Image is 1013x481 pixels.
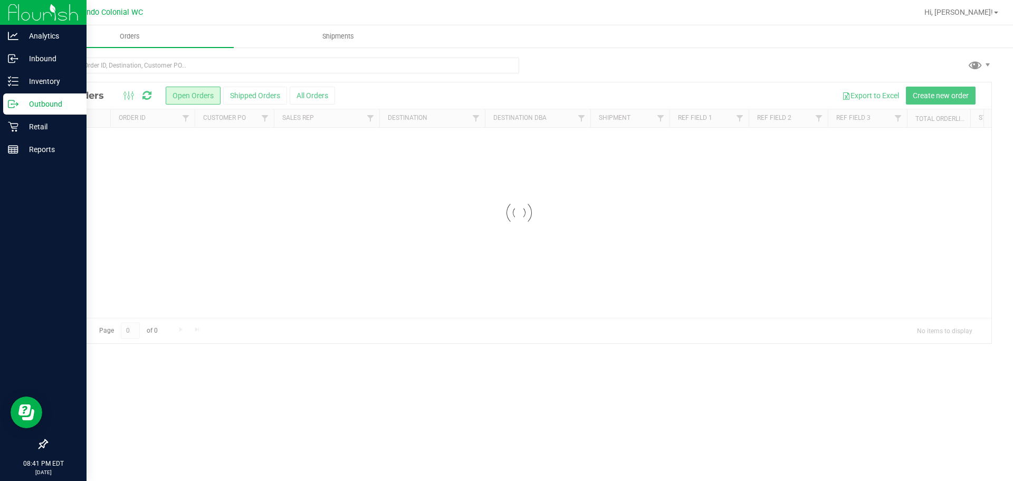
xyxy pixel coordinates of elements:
inline-svg: Retail [8,121,18,132]
p: Reports [18,143,82,156]
inline-svg: Reports [8,144,18,155]
p: Inbound [18,52,82,65]
a: Orders [25,25,234,48]
span: Shipments [308,32,368,41]
span: Hi, [PERSON_NAME]! [924,8,993,16]
p: Retail [18,120,82,133]
inline-svg: Analytics [8,31,18,41]
input: Search Order ID, Destination, Customer PO... [46,58,519,73]
p: Inventory [18,75,82,88]
p: 08:41 PM EDT [5,459,82,468]
p: [DATE] [5,468,82,476]
p: Outbound [18,98,82,110]
iframe: Resource center [11,397,42,428]
p: Analytics [18,30,82,42]
inline-svg: Inventory [8,76,18,87]
span: Orders [106,32,154,41]
span: Orlando Colonial WC [72,8,143,17]
inline-svg: Inbound [8,53,18,64]
a: Shipments [234,25,442,48]
inline-svg: Outbound [8,99,18,109]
